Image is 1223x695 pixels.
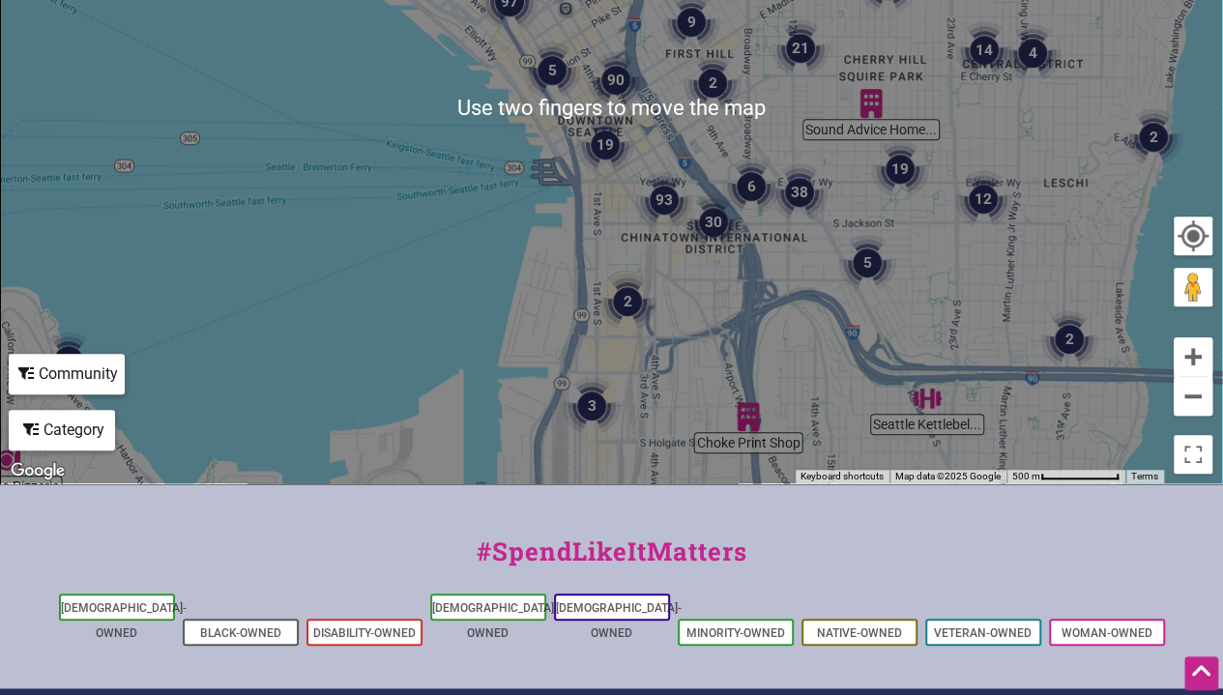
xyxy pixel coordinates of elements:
[1174,377,1212,416] button: Zoom out
[817,626,902,640] a: Native-Owned
[568,108,642,182] div: 19
[714,150,788,223] div: 6
[6,458,70,483] img: Google
[32,324,105,397] div: 2
[895,471,1001,481] span: Map data ©2025 Google
[591,265,664,338] div: 2
[1033,303,1106,376] div: 2
[1173,434,1213,475] button: Toggle fullscreen view
[946,162,1020,236] div: 12
[555,369,628,443] div: 3
[849,81,893,126] div: Sound Advice Home Inspection
[61,601,187,640] a: [DEMOGRAPHIC_DATA]-Owned
[313,626,416,640] a: Disability-Owned
[1012,471,1040,481] span: 500 m
[830,226,904,300] div: 5
[6,458,70,483] a: Open this area in Google Maps (opens a new window)
[1174,337,1212,376] button: Zoom in
[200,626,281,640] a: Black-Owned
[764,12,837,85] div: 21
[801,470,884,483] button: Keyboard shortcuts
[676,46,749,120] div: 2
[11,356,123,392] div: Community
[1174,217,1212,255] button: Your Location
[1131,471,1158,481] a: Terms
[627,163,701,237] div: 93
[9,354,125,394] div: Filter by Community
[1184,656,1218,690] div: Scroll Back to Top
[432,601,558,640] a: [DEMOGRAPHIC_DATA]-Owned
[726,394,771,439] div: Choke Print Shop
[1062,626,1152,640] a: Woman-Owned
[996,16,1069,90] div: 4
[515,34,589,107] div: 5
[1174,268,1212,306] button: Drag Pegman onto the map to open Street View
[9,410,115,450] div: Filter by category
[677,186,750,259] div: 30
[1006,470,1125,483] button: Map Scale: 500 m per 78 pixels
[556,601,682,640] a: [DEMOGRAPHIC_DATA]-Owned
[579,43,653,117] div: 90
[905,376,949,420] div: Seattle Kettlebell Club
[934,626,1032,640] a: Veteran-Owned
[1117,101,1190,174] div: 2
[686,626,785,640] a: Minority-Owned
[11,412,113,449] div: Category
[863,132,937,206] div: 19
[947,14,1021,87] div: 14
[763,156,836,229] div: 38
